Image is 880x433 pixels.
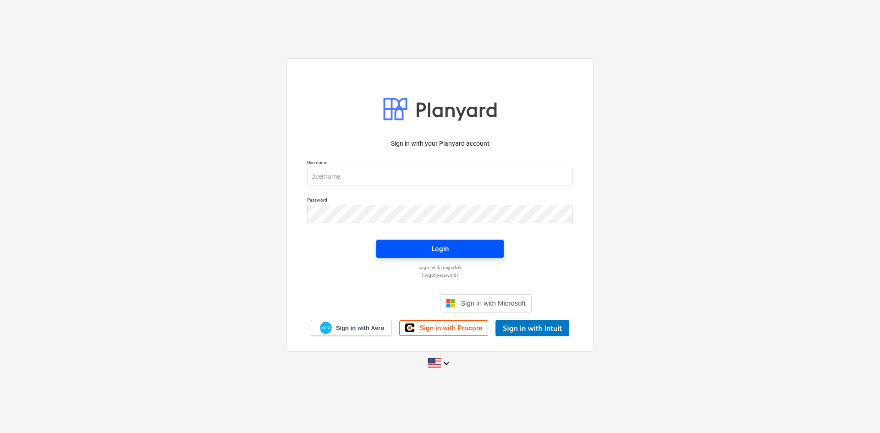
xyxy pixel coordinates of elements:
[311,320,392,336] a: Sign in with Xero
[399,320,488,336] a: Sign in with Procore
[307,139,573,148] p: Sign in with your Planyard account
[431,243,449,255] div: Login
[302,264,577,270] a: Log in with magic link
[307,197,573,205] p: Password
[376,240,504,258] button: Login
[336,324,384,332] span: Sign in with Xero
[307,168,573,186] input: Username
[344,293,437,313] iframe: Sign in with Google Button
[446,299,455,308] img: Microsoft logo
[320,322,332,334] img: Xero logo
[307,159,573,167] p: Username
[834,389,880,433] iframe: Chat Widget
[420,324,482,332] span: Sign in with Procore
[441,358,452,369] i: keyboard_arrow_down
[302,272,577,278] a: Forgot password?
[461,299,526,307] span: Sign in with Microsoft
